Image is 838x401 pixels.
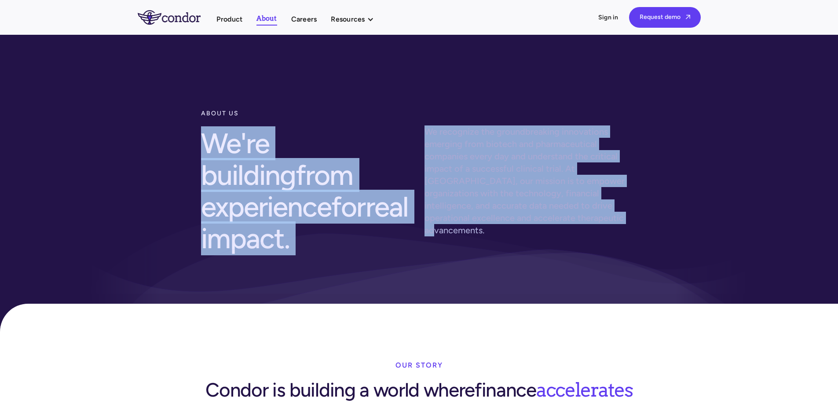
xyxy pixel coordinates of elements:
[395,357,443,374] div: our story
[216,13,243,25] a: Product
[331,13,365,25] div: Resources
[138,10,216,24] a: home
[598,13,618,22] a: Sign in
[291,13,317,25] a: Careers
[201,158,353,224] span: from experience
[629,7,701,28] a: Request demo
[331,13,382,25] div: Resources
[201,122,414,260] h2: We're building for
[201,105,414,122] div: about us
[686,14,690,20] span: 
[424,125,637,236] p: We recognize the groundbreaking innovations emerging from biotech and pharmaceutical companies ev...
[201,190,408,255] span: real impact.
[256,13,277,26] a: About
